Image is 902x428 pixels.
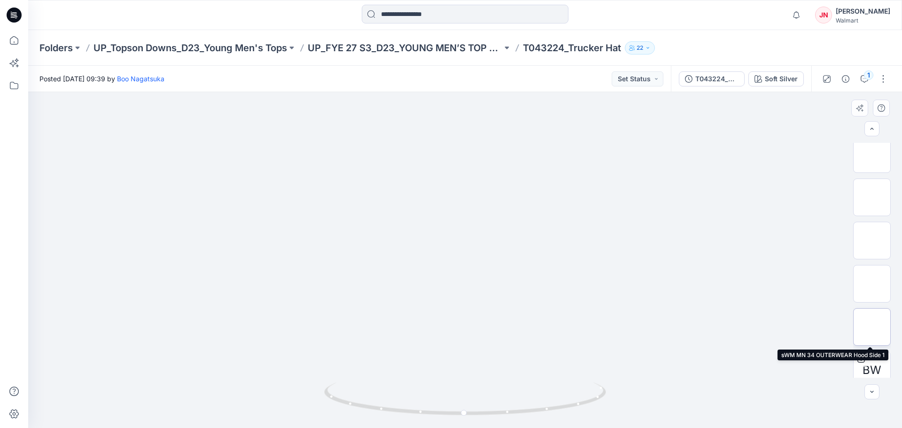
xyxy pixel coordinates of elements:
[93,41,287,54] a: UP_Topson Downs_D23_Young Men's Tops
[695,74,739,84] div: T043224_ADM SC_Trucker Hat
[815,7,832,23] div: JN
[39,41,73,54] a: Folders
[308,41,502,54] a: UP_FYE 27 S3_D23_YOUNG MEN’S TOP TOPSON DOWNS
[523,41,621,54] p: T043224_Trucker Hat
[117,75,164,83] a: Boo Nagatsuka
[679,71,745,86] button: T043224_ADM SC_Trucker Hat
[765,74,798,84] div: Soft Silver
[836,6,890,17] div: [PERSON_NAME]
[625,41,655,54] button: 22
[857,71,872,86] button: 1
[39,74,164,84] span: Posted [DATE] 09:39 by
[838,71,853,86] button: Details
[836,17,890,24] div: Walmart
[748,71,804,86] button: Soft Silver
[863,362,881,379] span: BW
[864,70,873,80] div: 1
[637,43,643,53] p: 22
